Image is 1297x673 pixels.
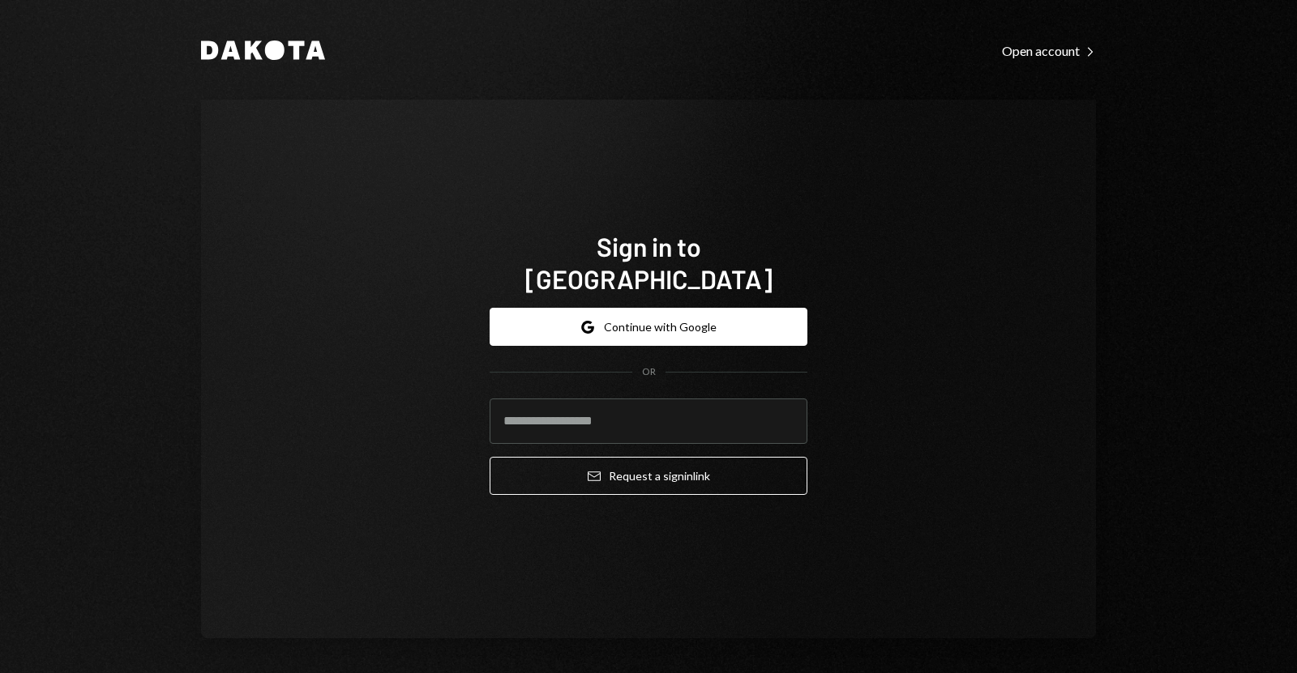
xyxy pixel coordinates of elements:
[1002,41,1096,59] a: Open account
[490,308,807,346] button: Continue with Google
[1002,43,1096,59] div: Open account
[490,457,807,495] button: Request a signinlink
[642,365,656,379] div: OR
[490,230,807,295] h1: Sign in to [GEOGRAPHIC_DATA]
